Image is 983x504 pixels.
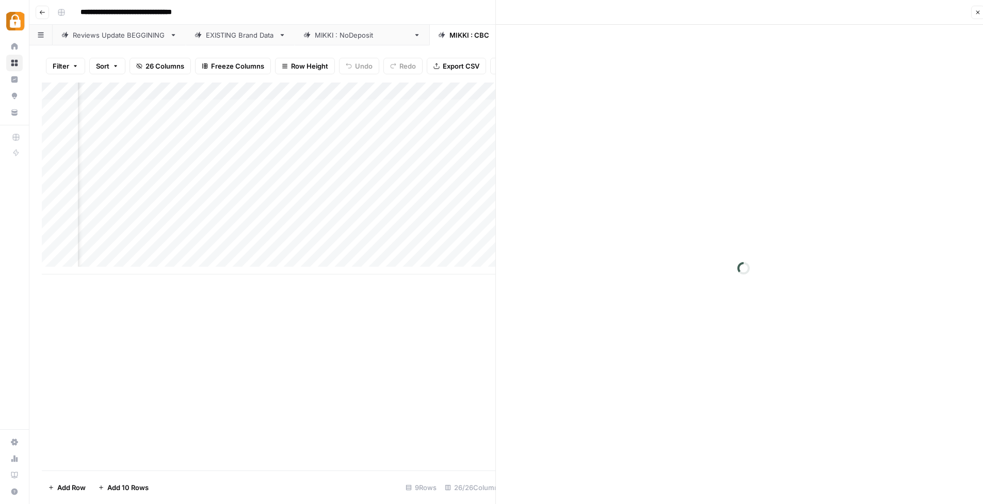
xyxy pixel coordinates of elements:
[6,483,23,500] button: Help + Support
[211,61,264,71] span: Freeze Columns
[275,58,335,74] button: Row Height
[429,25,545,45] a: [PERSON_NAME] : CBC
[186,25,295,45] a: EXISTING Brand Data
[315,30,409,40] div: [PERSON_NAME] : NoDeposit
[401,479,441,496] div: 9 Rows
[42,479,92,496] button: Add Row
[490,58,550,74] button: Import CSV
[449,30,525,40] div: [PERSON_NAME] : CBC
[291,61,328,71] span: Row Height
[73,30,166,40] div: Reviews Update BEGGINING
[146,61,184,71] span: 26 Columns
[195,58,271,74] button: Freeze Columns
[6,88,23,104] a: Opportunities
[107,482,149,493] span: Add 10 Rows
[427,58,486,74] button: Export CSV
[46,58,85,74] button: Filter
[355,61,373,71] span: Undo
[92,479,155,496] button: Add 10 Rows
[6,12,25,30] img: Adzz Logo
[6,434,23,450] a: Settings
[383,58,423,74] button: Redo
[96,61,109,71] span: Sort
[6,38,23,55] a: Home
[89,58,125,74] button: Sort
[6,467,23,483] a: Learning Hub
[6,8,23,34] button: Workspace: Adzz
[441,479,506,496] div: 26/26 Columns
[6,450,23,467] a: Usage
[295,25,429,45] a: [PERSON_NAME] : NoDeposit
[6,104,23,121] a: Your Data
[443,61,479,71] span: Export CSV
[130,58,191,74] button: 26 Columns
[339,58,379,74] button: Undo
[6,71,23,88] a: Insights
[53,61,69,71] span: Filter
[6,55,23,71] a: Browse
[399,61,416,71] span: Redo
[53,25,186,45] a: Reviews Update BEGGINING
[57,482,86,493] span: Add Row
[206,30,275,40] div: EXISTING Brand Data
